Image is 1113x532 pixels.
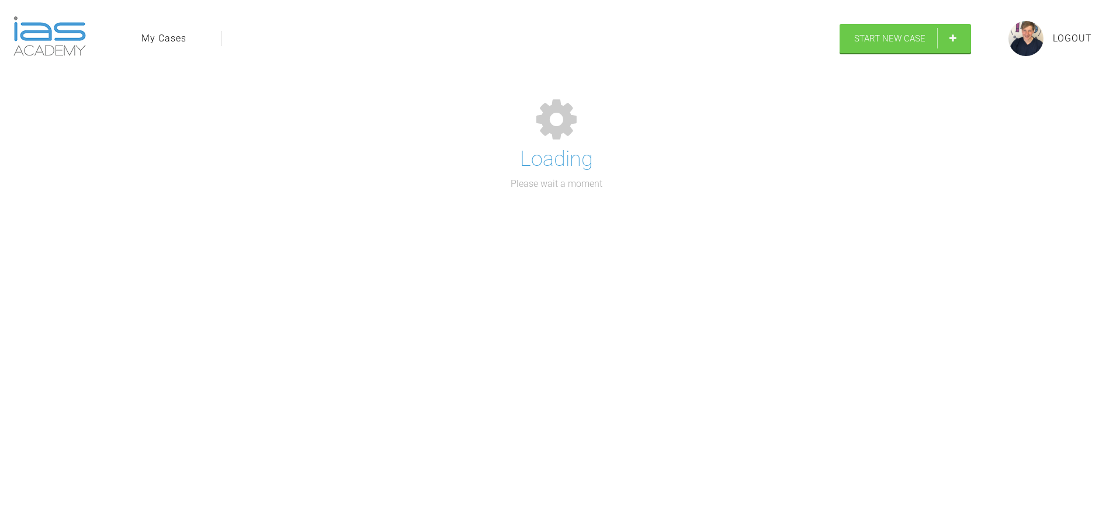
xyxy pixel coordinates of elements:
img: profile.png [1008,21,1043,56]
a: Logout [1053,31,1092,46]
a: My Cases [141,31,186,46]
img: logo-light.3e3ef733.png [13,16,86,56]
span: Start New Case [854,33,925,44]
a: Start New Case [840,24,971,53]
h1: Loading [520,142,593,176]
p: Please wait a moment [511,176,602,192]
